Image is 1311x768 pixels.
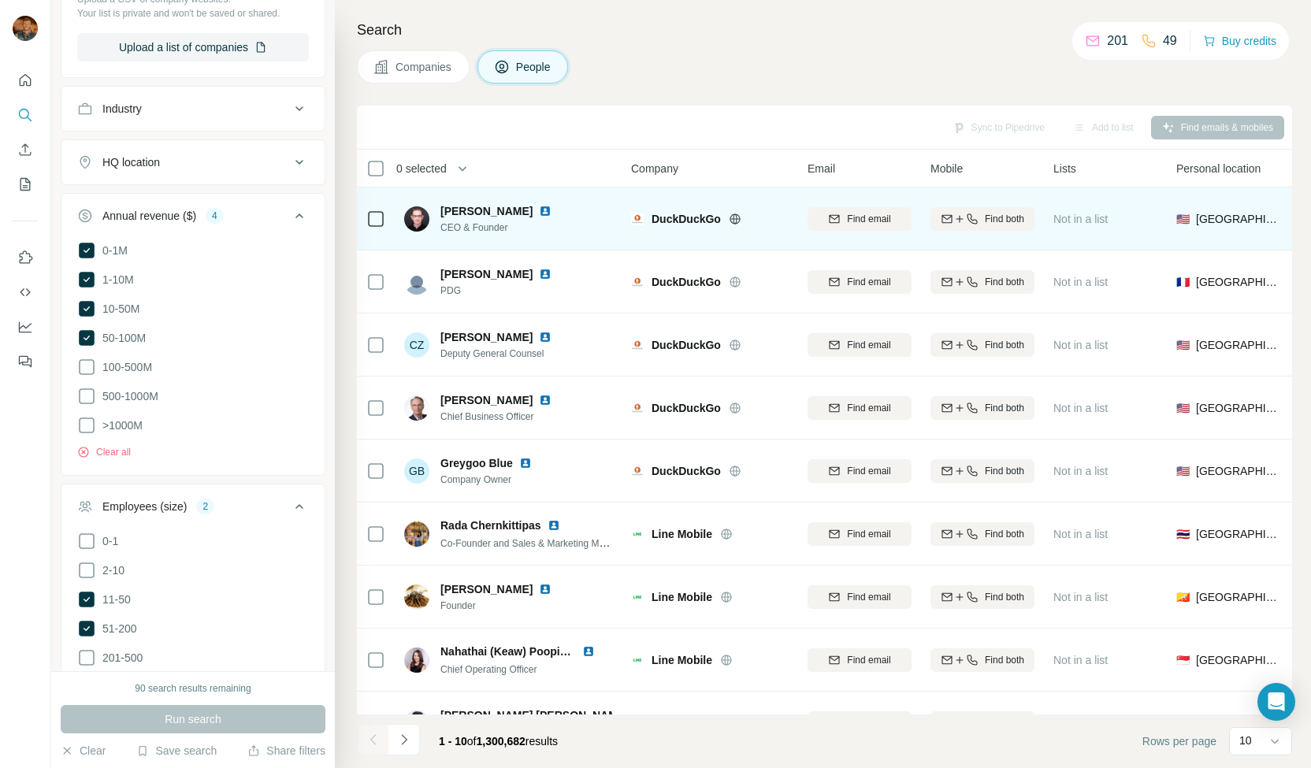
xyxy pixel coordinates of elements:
[847,338,890,352] span: Find email
[1053,528,1108,540] span: Not in a list
[13,243,38,272] button: Use Surfe on LinkedIn
[102,154,160,170] div: HQ location
[440,221,570,235] span: CEO & Founder
[467,735,477,748] span: of
[1176,211,1190,227] span: 🇺🇸
[582,645,595,658] img: LinkedIn logo
[930,648,1034,672] button: Find both
[1176,400,1190,416] span: 🇺🇸
[652,463,721,479] span: DuckDuckGo
[77,6,309,20] p: Your list is private and won't be saved or shared.
[13,278,38,306] button: Use Surfe API
[404,395,429,421] img: Avatar
[440,664,537,675] span: Chief Operating Officer
[808,648,912,672] button: Find email
[440,266,533,282] span: [PERSON_NAME]
[1196,652,1280,668] span: [GEOGRAPHIC_DATA]
[440,455,513,471] span: Greygoo Blue
[985,212,1024,226] span: Find both
[631,402,644,414] img: Logo of DuckDuckGo
[96,562,124,578] span: 2-10
[985,653,1024,667] span: Find both
[96,359,152,375] span: 100-500M
[652,274,721,290] span: DuckDuckGo
[930,333,1034,357] button: Find both
[102,499,187,514] div: Employees (size)
[404,206,429,232] img: Avatar
[539,331,552,343] img: LinkedIn logo
[808,522,912,546] button: Find email
[440,518,541,533] span: Rada Chernkittipas
[539,394,552,406] img: LinkedIn logo
[847,401,890,415] span: Find email
[808,207,912,231] button: Find email
[96,592,131,607] span: 11-50
[1196,400,1280,416] span: [GEOGRAPHIC_DATA]
[652,589,712,605] span: Line Mobile
[61,488,325,532] button: Employees (size)2
[930,711,1034,735] button: Find both
[477,735,526,748] span: 1,300,682
[631,339,644,351] img: Logo of DuckDuckGo
[847,212,890,226] span: Find email
[1053,402,1108,414] span: Not in a list
[61,90,325,128] button: Industry
[1107,32,1128,50] p: 201
[1196,274,1280,290] span: [GEOGRAPHIC_DATA]
[1176,526,1190,542] span: 🇹🇭
[539,268,552,280] img: LinkedIn logo
[1053,339,1108,351] span: Not in a list
[631,161,678,176] span: Company
[847,653,890,667] span: Find email
[548,519,560,532] img: LinkedIn logo
[1257,683,1295,721] div: Open Intercom Messenger
[1176,274,1190,290] span: 🇫🇷
[847,590,890,604] span: Find email
[61,143,325,181] button: HQ location
[1053,465,1108,477] span: Not in a list
[439,735,467,748] span: 1 - 10
[631,591,644,603] img: Logo of Line Mobile
[13,16,38,41] img: Avatar
[96,243,128,258] span: 0-1M
[440,473,551,487] span: Company Owner
[440,392,533,408] span: [PERSON_NAME]
[985,401,1024,415] span: Find both
[1053,276,1108,288] span: Not in a list
[652,526,712,542] span: Line Mobile
[631,276,644,288] img: Logo of DuckDuckGo
[1196,526,1280,542] span: [GEOGRAPHIC_DATA]
[13,313,38,341] button: Dashboard
[985,338,1024,352] span: Find both
[357,19,1292,41] h4: Search
[102,101,142,117] div: Industry
[808,333,912,357] button: Find email
[404,521,429,547] img: Avatar
[61,743,106,759] button: Clear
[440,329,533,345] span: [PERSON_NAME]
[1163,32,1177,50] p: 49
[631,465,644,477] img: Logo of DuckDuckGo
[847,464,890,478] span: Find email
[1239,733,1252,748] p: 10
[930,585,1034,609] button: Find both
[631,528,644,540] img: Logo of Line Mobile
[847,275,890,289] span: Find email
[77,33,309,61] button: Upload a list of companies
[808,270,912,294] button: Find email
[404,584,429,610] img: Avatar
[808,396,912,420] button: Find email
[652,652,712,668] span: Line Mobile
[206,209,224,223] div: 4
[196,499,214,514] div: 2
[1176,337,1190,353] span: 🇺🇸
[539,205,552,217] img: LinkedIn logo
[96,621,137,636] span: 51-200
[847,527,890,541] span: Find email
[404,269,429,295] img: Avatar
[985,464,1024,478] span: Find both
[539,583,552,595] img: LinkedIn logo
[13,170,38,198] button: My lists
[96,388,158,404] span: 500-1000M
[396,161,447,176] span: 0 selected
